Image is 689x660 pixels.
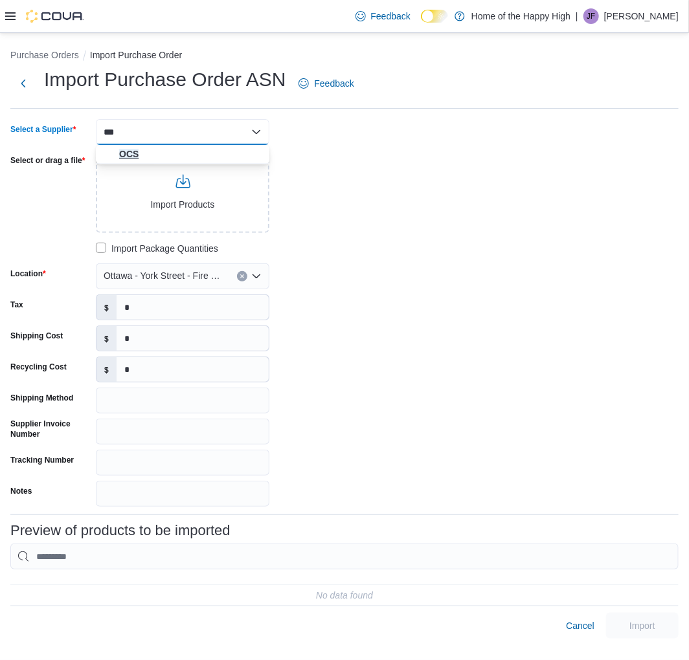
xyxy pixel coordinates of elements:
[251,127,262,137] button: Close list of options
[10,523,231,538] h3: Preview of products to be imported
[10,455,74,465] label: Tracking Number
[421,10,448,23] input: Dark Mode
[104,268,224,283] span: Ottawa - York Street - Fire & Flower
[96,150,269,233] input: Use aria labels when no actual label is in use
[10,49,679,64] nav: An example of EuiBreadcrumbs
[10,419,91,439] label: Supplier Invoice Number
[10,124,76,135] label: Select a Supplier
[96,326,117,351] label: $
[96,145,269,164] div: Choose from the following options
[10,331,63,341] label: Shipping Cost
[10,50,79,60] button: Purchase Orders
[471,8,570,24] p: Home of the Happy High
[10,544,679,569] input: This is a search bar. As you type, the results lower in the page will automatically filter.
[350,3,416,29] a: Feedback
[251,271,262,281] button: Open list of options
[10,393,73,403] label: Shipping Method
[90,50,182,60] button: Import Purchase Order
[629,619,655,632] span: Import
[606,613,679,639] button: Import
[237,271,247,281] button: Clear input
[371,10,411,23] span: Feedback
[10,269,46,279] label: Location
[583,8,599,24] div: Joshua Fadero
[10,486,32,496] label: Notes
[604,8,679,24] p: [PERSON_NAME]
[96,241,218,256] label: Import Package Quantities
[10,71,36,96] button: Next
[10,155,85,166] label: Select or drag a file
[293,71,359,96] a: Feedback
[10,300,23,310] label: Tax
[587,8,595,24] span: JF
[576,8,578,24] p: |
[10,362,67,372] label: Recycling Cost
[26,10,84,23] img: Cova
[314,77,354,90] span: Feedback
[316,588,373,603] div: No data found
[96,145,269,164] button: OCS
[96,295,117,320] label: $
[566,619,594,632] span: Cancel
[561,613,600,639] button: Cancel
[44,67,286,93] h1: Import Purchase Order ASN
[96,357,117,382] label: $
